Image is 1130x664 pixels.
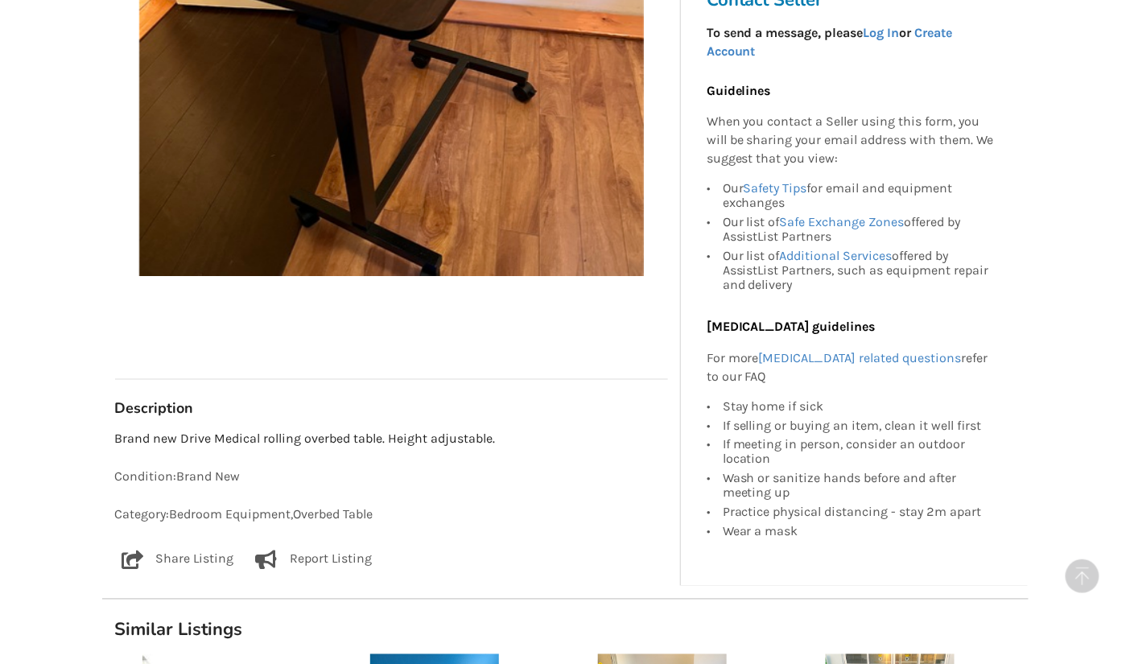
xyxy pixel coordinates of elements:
[723,503,995,522] div: Practice physical distancing - stay 2m apart
[723,399,995,416] div: Stay home if sick
[115,468,668,487] p: Condition: Brand New
[723,416,995,435] div: If selling or buying an item, clean it well first
[864,25,900,40] a: Log In
[155,551,233,570] p: Share Listing
[707,319,876,334] b: [MEDICAL_DATA] guidelines
[707,25,953,59] strong: To send a message, please or
[723,469,995,503] div: Wash or sanitize hands before and after meeting up
[707,349,995,386] p: For more refer to our FAQ
[723,522,995,539] div: Wear a mask
[115,399,668,418] h3: Description
[115,506,668,525] p: Category: Bedroom Equipment , Overbed Table
[759,350,962,365] a: [MEDICAL_DATA] related questions
[707,25,953,59] a: Create Account
[723,435,995,469] div: If meeting in person, consider an outdoor location
[291,551,373,570] p: Report Listing
[723,246,995,292] div: Our list of offered by AssistList Partners, such as equipment repair and delivery
[780,214,905,229] a: Safe Exchange Zones
[707,83,771,98] b: Guidelines
[102,619,1029,641] h1: Similar Listings
[707,113,995,168] p: When you contact a Seller using this form, you will be sharing your email address with them. We s...
[780,248,893,263] a: Additional Services
[723,212,995,246] div: Our list of offered by AssistList Partners
[744,180,807,196] a: Safety Tips
[115,431,668,449] p: Brand new Drive Medical rolling overbed table. Height adjustable.
[723,181,995,212] div: Our for email and equipment exchanges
